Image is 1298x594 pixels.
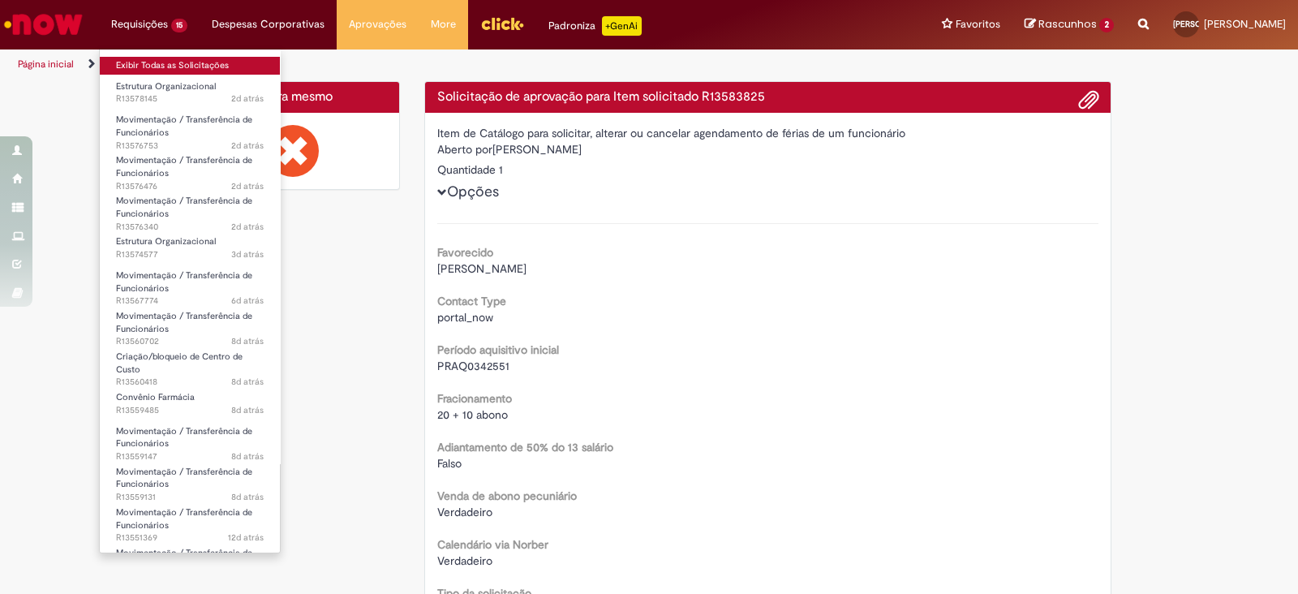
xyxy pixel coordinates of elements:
[437,294,506,308] b: Contact Type
[267,125,319,177] img: error_icon.png
[116,80,216,93] span: Estrutura Organizacional
[116,404,264,417] span: R13559485
[480,11,524,36] img: click_logo_yellow_360x200.png
[116,221,264,234] span: R13576340
[1025,17,1114,32] a: Rascunhos
[255,88,333,105] time: 01/10/2025 10:53:31
[231,335,264,347] span: 8d atrás
[602,16,642,36] p: +GenAi
[100,389,280,419] a: Aberto R13559485 : Convênio Farmácia
[116,248,264,261] span: R13574577
[231,248,264,260] span: 3d atrás
[437,141,492,157] label: Aberto por
[349,16,406,32] span: Aprovações
[100,504,280,539] a: Aberto R13551369 : Movimentação / Transferência de Funcionários
[116,376,264,389] span: R13560418
[212,16,324,32] span: Despesas Corporativas
[116,93,264,105] span: R13578145
[231,450,264,463] span: 8d atrás
[255,88,333,105] span: Agora mesmo
[200,90,387,105] h4: Rejeitado
[1038,16,1097,32] span: Rascunhos
[100,348,280,383] a: Aberto R13560418 : Criação/bloqueio de Centro de Custo
[228,532,264,544] span: 12d atrás
[100,544,280,579] a: Aberto R13544288 : Movimentação / Transferência de Funcionários
[116,425,252,450] span: Movimentação / Transferência de Funcionários
[548,16,642,36] div: Padroniza
[2,8,85,41] img: ServiceNow
[437,141,1099,161] div: [PERSON_NAME]
[231,221,264,233] time: 29/09/2025 11:50:27
[116,506,252,532] span: Movimentação / Transferência de Funcionários
[437,261,527,276] span: [PERSON_NAME]
[231,404,264,416] span: 8d atrás
[437,125,1099,141] div: Item de Catálogo para solicitar, alterar ou cancelar agendamento de férias de um funcionário
[231,376,264,388] span: 8d atrás
[100,111,280,146] a: Aberto R13576753 : Movimentação / Transferência de Funcionários
[116,547,252,572] span: Movimentação / Transferência de Funcionários
[437,407,508,422] span: 20 + 10 abono
[437,553,492,568] span: Verdadeiro
[231,221,264,233] span: 2d atrás
[171,19,187,32] span: 15
[437,245,493,260] b: Favorecido
[231,295,264,307] span: 6d atrás
[437,310,493,325] span: portal_now
[231,180,264,192] span: 2d atrás
[437,505,492,519] span: Verdadeiro
[437,489,577,503] b: Venda de abono pecuniário
[116,335,264,348] span: R13560702
[116,154,252,179] span: Movimentação / Transferência de Funcionários
[231,140,264,152] time: 29/09/2025 13:08:03
[100,233,280,263] a: Aberto R13574577 : Estrutura Organizacional
[111,16,168,32] span: Requisições
[1204,17,1286,31] span: [PERSON_NAME]
[1173,19,1236,29] span: [PERSON_NAME]
[100,423,280,458] a: Aberto R13559147 : Movimentação / Transferência de Funcionários
[116,295,264,308] span: R13567774
[231,93,264,105] time: 29/09/2025 16:24:13
[231,248,264,260] time: 29/09/2025 04:45:49
[437,161,1099,178] div: Quantidade 1
[231,295,264,307] time: 25/09/2025 16:22:36
[116,235,216,247] span: Estrutura Organizacional
[437,391,512,406] b: Fracionamento
[18,58,74,71] a: Página inicial
[431,16,456,32] span: More
[437,537,548,552] b: Calendário via Norber
[100,57,280,75] a: Exibir Todas as Solicitações
[231,335,264,347] time: 23/09/2025 17:40:22
[116,269,252,295] span: Movimentação / Transferência de Funcionários
[956,16,1000,32] span: Favoritos
[116,140,264,153] span: R13576753
[437,359,509,373] span: PRAQ0342551
[437,90,1099,105] h4: Solicitação de aprovação para Item solicitado R13583825
[231,180,264,192] time: 29/09/2025 12:10:14
[116,180,264,193] span: R13576476
[116,310,252,335] span: Movimentação / Transferência de Funcionários
[231,376,264,388] time: 23/09/2025 16:54:11
[231,491,264,503] time: 23/09/2025 13:50:08
[1099,18,1114,32] span: 2
[100,152,280,187] a: Aberto R13576476 : Movimentação / Transferência de Funcionários
[116,450,264,463] span: R13559147
[231,140,264,152] span: 2d atrás
[231,450,264,463] time: 23/09/2025 13:53:19
[99,49,281,553] ul: Requisições
[116,195,252,220] span: Movimentação / Transferência de Funcionários
[231,404,264,416] time: 23/09/2025 14:49:00
[437,440,613,454] b: Adiantamento de 50% do 13 salário
[116,532,264,544] span: R13551369
[116,466,252,491] span: Movimentação / Transferência de Funcionários
[231,93,264,105] span: 2d atrás
[116,391,195,403] span: Convênio Farmácia
[116,491,264,504] span: R13559131
[231,491,264,503] span: 8d atrás
[437,456,462,471] span: Falso
[12,49,853,80] ul: Trilhas de página
[437,342,559,357] b: Período aquisitivo inicial
[100,463,280,498] a: Aberto R13559131 : Movimentação / Transferência de Funcionários
[228,532,264,544] time: 19/09/2025 15:43:35
[116,351,243,376] span: Criação/bloqueio de Centro de Custo
[100,78,280,108] a: Aberto R13578145 : Estrutura Organizacional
